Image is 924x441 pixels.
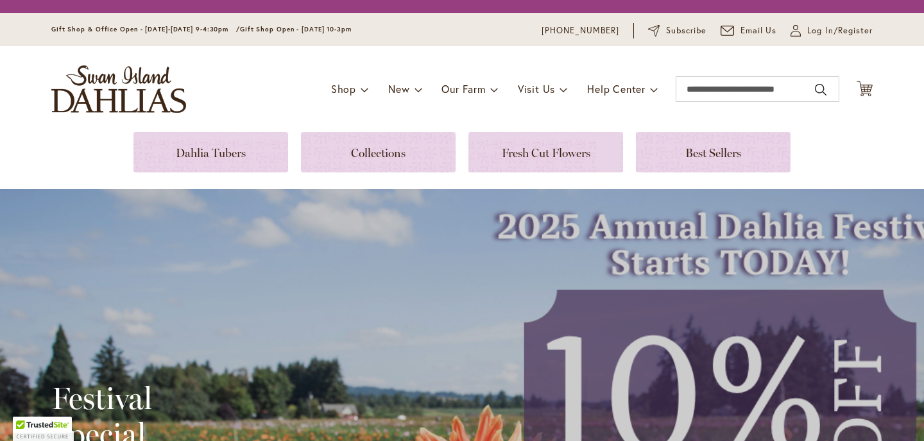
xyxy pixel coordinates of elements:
[240,25,352,33] span: Gift Shop Open - [DATE] 10-3pm
[13,417,72,441] div: TrustedSite Certified
[791,24,873,37] a: Log In/Register
[51,25,240,33] span: Gift Shop & Office Open - [DATE]-[DATE] 9-4:30pm /
[441,82,485,96] span: Our Farm
[807,24,873,37] span: Log In/Register
[740,24,777,37] span: Email Us
[542,24,619,37] a: [PHONE_NUMBER]
[648,24,706,37] a: Subscribe
[721,24,777,37] a: Email Us
[331,82,356,96] span: Shop
[587,82,646,96] span: Help Center
[388,82,409,96] span: New
[666,24,706,37] span: Subscribe
[518,82,555,96] span: Visit Us
[51,65,186,113] a: store logo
